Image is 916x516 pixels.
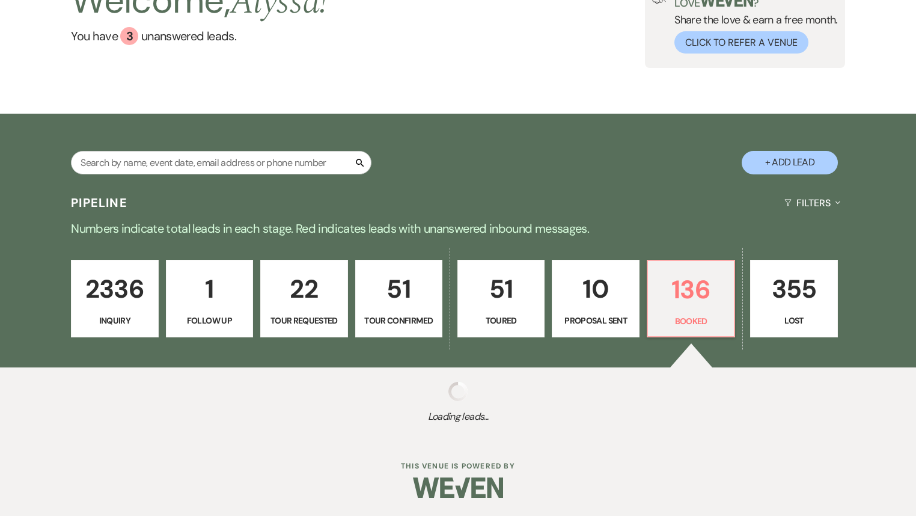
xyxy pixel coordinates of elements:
a: 51Tour Confirmed [355,260,442,338]
a: 355Lost [750,260,837,338]
div: 3 [120,27,138,45]
a: 10Proposal Sent [552,260,639,338]
a: 136Booked [647,260,735,338]
a: 1Follow Up [166,260,253,338]
p: Numbers indicate total leads in each stage. Red indicates leads with unanswered inbound messages. [25,219,891,238]
img: loading spinner [448,382,468,401]
p: Toured [465,314,537,327]
p: 1 [174,269,245,309]
p: Inquiry [79,314,150,327]
a: You have 3 unanswered leads. [71,27,328,45]
p: 136 [655,269,727,310]
p: 355 [758,269,829,309]
img: Weven Logo [413,467,503,509]
button: + Add Lead [742,151,838,174]
p: Tour Confirmed [363,314,435,327]
input: Search by name, event date, email address or phone number [71,151,371,174]
button: Click to Refer a Venue [674,31,808,54]
p: Follow Up [174,314,245,327]
p: Lost [758,314,829,327]
p: Proposal Sent [560,314,631,327]
button: Filters [780,187,845,219]
p: 10 [560,269,631,309]
p: 51 [465,269,537,309]
p: 2336 [79,269,150,309]
p: 22 [268,269,340,309]
a: 2336Inquiry [71,260,158,338]
p: Tour Requested [268,314,340,327]
h3: Pipeline [71,194,127,211]
p: 51 [363,269,435,309]
span: Loading leads... [46,410,870,424]
a: 22Tour Requested [260,260,347,338]
p: Booked [655,315,727,328]
a: 51Toured [457,260,545,338]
